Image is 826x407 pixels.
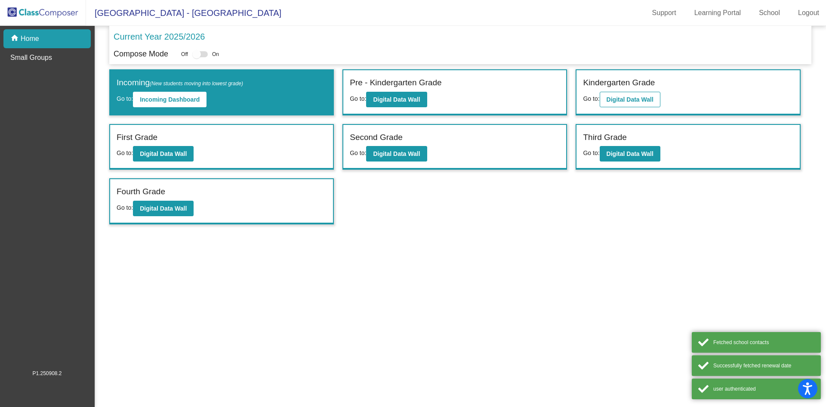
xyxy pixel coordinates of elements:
button: Digital Data Wall [366,92,427,107]
b: Incoming Dashboard [140,96,200,103]
b: Digital Data Wall [373,96,420,103]
span: Go to: [117,204,133,211]
a: Support [645,6,683,20]
span: Go to: [117,95,133,102]
mat-icon: home [10,34,21,44]
label: Pre - Kindergarten Grade [350,77,441,89]
button: Incoming Dashboard [133,92,206,107]
span: [GEOGRAPHIC_DATA] - [GEOGRAPHIC_DATA] [86,6,281,20]
label: Incoming [117,77,243,89]
span: Off [181,50,188,58]
b: Digital Data Wall [140,150,187,157]
span: Go to: [583,95,599,102]
button: Digital Data Wall [600,146,660,162]
p: Compose Mode [114,48,168,60]
span: (New students moving into lowest grade) [150,81,243,87]
label: Third Grade [583,131,626,144]
b: Digital Data Wall [373,150,420,157]
button: Digital Data Wall [133,201,194,216]
p: Small Groups [10,53,52,63]
label: Kindergarten Grade [583,77,655,89]
a: Logout [791,6,826,20]
a: Learning Portal [687,6,748,20]
label: First Grade [117,131,157,144]
div: Successfully fetched renewal date [713,362,814,370]
span: Go to: [117,149,133,156]
a: School [752,6,787,20]
div: Fetched school contacts [713,339,814,346]
b: Digital Data Wall [140,205,187,212]
span: Go to: [350,95,366,102]
button: Digital Data Wall [366,146,427,162]
label: Fourth Grade [117,186,165,198]
div: user authenticated [713,385,814,393]
span: Go to: [583,149,599,156]
span: On [212,50,219,58]
p: Home [21,34,39,44]
p: Current Year 2025/2026 [114,30,205,43]
button: Digital Data Wall [133,146,194,162]
button: Digital Data Wall [600,92,660,107]
label: Second Grade [350,131,403,144]
span: Go to: [350,149,366,156]
b: Digital Data Wall [607,150,653,157]
b: Digital Data Wall [607,96,653,103]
